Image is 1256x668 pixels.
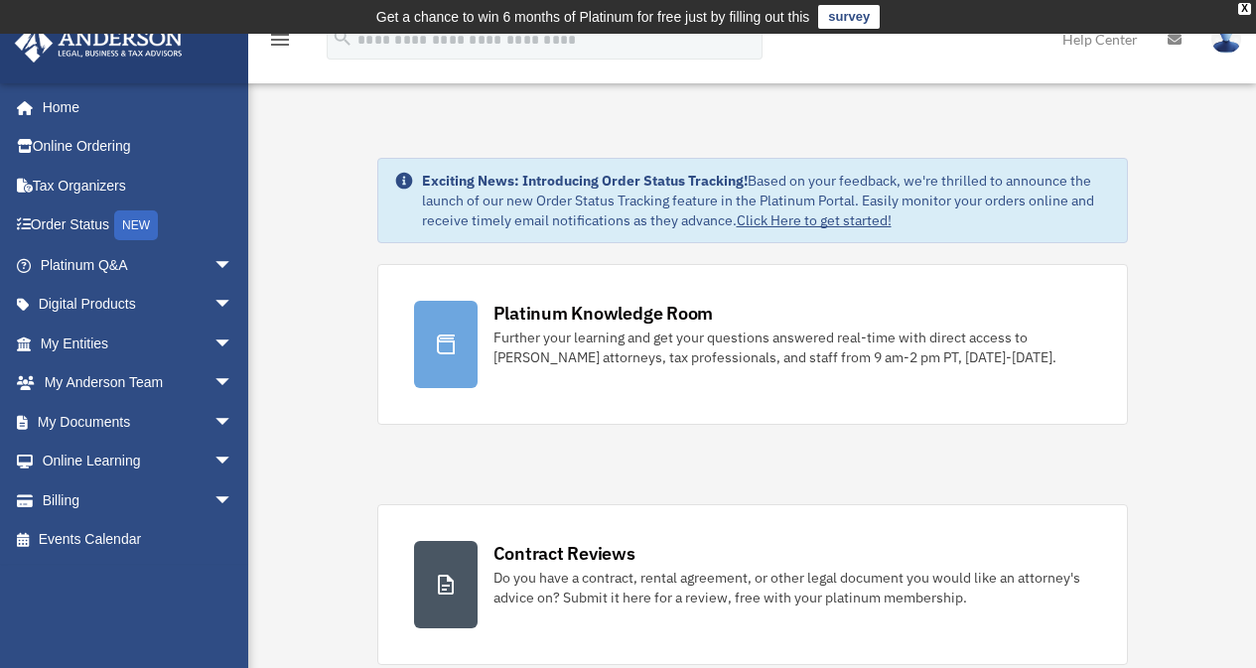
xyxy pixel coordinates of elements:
i: menu [268,28,292,52]
a: Contract Reviews Do you have a contract, rental agreement, or other legal document you would like... [377,504,1128,665]
span: arrow_drop_down [213,402,253,443]
a: survey [818,5,880,29]
a: Billingarrow_drop_down [14,480,263,520]
div: Get a chance to win 6 months of Platinum for free just by filling out this [376,5,810,29]
div: close [1238,3,1251,15]
a: Home [14,87,253,127]
span: arrow_drop_down [213,480,253,521]
div: Contract Reviews [493,541,635,566]
span: arrow_drop_down [213,285,253,326]
div: Further your learning and get your questions answered real-time with direct access to [PERSON_NAM... [493,328,1091,367]
a: Digital Productsarrow_drop_down [14,285,263,325]
a: Events Calendar [14,520,263,560]
img: User Pic [1211,25,1241,54]
span: arrow_drop_down [213,363,253,404]
a: My Anderson Teamarrow_drop_down [14,363,263,403]
div: NEW [114,210,158,240]
div: Do you have a contract, rental agreement, or other legal document you would like an attorney's ad... [493,568,1091,607]
div: Platinum Knowledge Room [493,301,714,326]
img: Anderson Advisors Platinum Portal [9,24,189,63]
a: Online Ordering [14,127,263,167]
a: My Documentsarrow_drop_down [14,402,263,442]
a: Platinum Knowledge Room Further your learning and get your questions answered real-time with dire... [377,264,1128,425]
span: arrow_drop_down [213,442,253,482]
a: My Entitiesarrow_drop_down [14,324,263,363]
a: Platinum Q&Aarrow_drop_down [14,245,263,285]
span: arrow_drop_down [213,324,253,364]
i: search [332,27,353,49]
strong: Exciting News: Introducing Order Status Tracking! [422,172,748,190]
a: Click Here to get started! [737,211,892,229]
span: arrow_drop_down [213,245,253,286]
a: Order StatusNEW [14,205,263,246]
a: Tax Organizers [14,166,263,205]
a: Online Learningarrow_drop_down [14,442,263,481]
div: Based on your feedback, we're thrilled to announce the launch of our new Order Status Tracking fe... [422,171,1111,230]
a: menu [268,35,292,52]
